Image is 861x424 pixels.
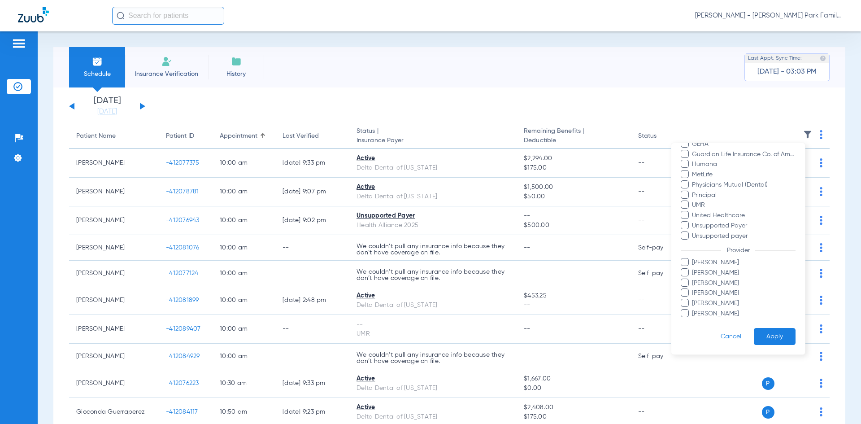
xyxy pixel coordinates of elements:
span: GEHA [691,140,796,149]
button: Apply [754,328,796,345]
span: [PERSON_NAME] [691,299,796,308]
span: [PERSON_NAME] [691,288,796,298]
span: [PERSON_NAME] [691,279,796,288]
span: Provider [721,247,755,254]
span: Unsupported payer [691,232,796,241]
span: MetLife [691,170,796,179]
span: Humana [691,160,796,169]
span: Physicians Mutual (Dental) [691,180,796,190]
button: Cancel [708,328,754,345]
span: [PERSON_NAME] [691,258,796,267]
span: United Healthcare [691,211,796,220]
span: [PERSON_NAME] [691,268,796,278]
span: Unsupported Payer [691,221,796,231]
span: Guardian Life Insurance Co. of America [691,150,796,159]
span: UMR [691,201,796,210]
span: Principal [691,191,796,200]
span: [PERSON_NAME] [691,309,796,319]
